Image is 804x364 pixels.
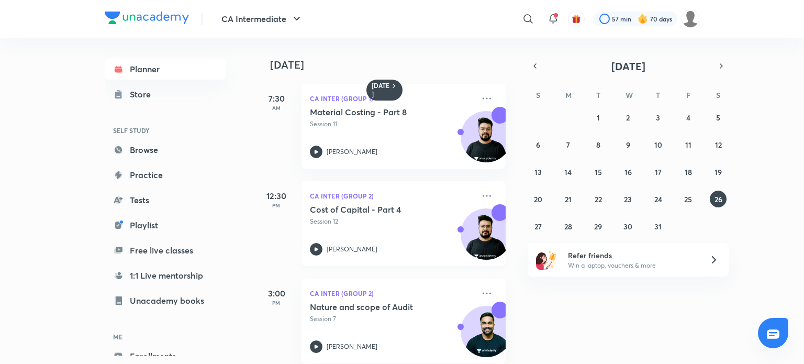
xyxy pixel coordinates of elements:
h5: Cost of Capital - Part 4 [310,204,440,215]
a: 1:1 Live mentorship [105,265,226,286]
button: CA Intermediate [215,8,309,29]
a: Unacademy books [105,290,226,311]
abbr: July 28, 2025 [564,222,572,231]
p: Session 11 [310,119,474,129]
button: July 7, 2025 [560,136,576,153]
abbr: July 9, 2025 [626,140,630,150]
p: CA Inter (Group 1) [310,92,474,105]
a: Practice [105,164,226,185]
abbr: July 25, 2025 [684,194,692,204]
abbr: July 16, 2025 [624,167,632,177]
p: CA Inter (Group 2) [310,287,474,300]
h6: [DATE] [372,82,390,98]
abbr: July 29, 2025 [594,222,602,231]
button: July 16, 2025 [620,163,636,180]
h6: SELF STUDY [105,122,226,139]
button: July 21, 2025 [560,191,576,207]
abbr: July 11, 2025 [685,140,691,150]
abbr: July 2, 2025 [626,113,630,123]
img: Avatar [461,117,511,167]
abbr: Friday [686,90,690,100]
abbr: Tuesday [596,90,600,100]
abbr: July 19, 2025 [714,167,722,177]
button: July 3, 2025 [650,109,666,126]
img: streak [638,14,648,24]
button: July 12, 2025 [710,136,727,153]
img: dhanak [682,10,699,28]
h5: Nature and scope of Audit [310,302,440,312]
button: July 11, 2025 [680,136,697,153]
abbr: July 17, 2025 [655,167,662,177]
button: July 27, 2025 [530,218,546,235]
abbr: Wednesday [626,90,633,100]
abbr: July 23, 2025 [624,194,632,204]
abbr: July 10, 2025 [654,140,662,150]
span: [DATE] [611,59,645,73]
abbr: Saturday [716,90,720,100]
abbr: July 22, 2025 [595,194,602,204]
a: Tests [105,190,226,211]
abbr: July 13, 2025 [534,167,542,177]
img: Company Logo [105,12,189,24]
button: July 8, 2025 [590,136,607,153]
p: Win a laptop, vouchers & more [568,261,697,270]
h5: Material Costing - Part 8 [310,107,440,117]
h5: 12:30 [255,190,297,202]
abbr: July 27, 2025 [534,222,542,231]
button: July 19, 2025 [710,163,727,180]
p: AM [255,105,297,111]
abbr: July 18, 2025 [685,167,692,177]
img: referral [536,249,557,270]
button: July 22, 2025 [590,191,607,207]
h5: 7:30 [255,92,297,105]
abbr: Thursday [656,90,660,100]
a: Browse [105,139,226,160]
h6: Refer friends [568,250,697,261]
button: July 26, 2025 [710,191,727,207]
p: [PERSON_NAME] [327,147,377,157]
img: Avatar [461,214,511,264]
button: July 1, 2025 [590,109,607,126]
div: Store [130,88,157,101]
abbr: Sunday [536,90,540,100]
abbr: July 3, 2025 [656,113,660,123]
button: July 20, 2025 [530,191,546,207]
abbr: July 20, 2025 [534,194,542,204]
button: July 13, 2025 [530,163,546,180]
button: July 30, 2025 [620,218,636,235]
abbr: July 14, 2025 [564,167,572,177]
button: July 9, 2025 [620,136,636,153]
abbr: July 4, 2025 [686,113,690,123]
button: July 23, 2025 [620,191,636,207]
button: July 5, 2025 [710,109,727,126]
p: [PERSON_NAME] [327,342,377,351]
button: July 2, 2025 [620,109,636,126]
button: July 24, 2025 [650,191,666,207]
a: Free live classes [105,240,226,261]
p: Session 12 [310,217,474,226]
button: July 10, 2025 [650,136,666,153]
p: [PERSON_NAME] [327,245,377,254]
p: CA Inter (Group 2) [310,190,474,202]
button: July 14, 2025 [560,163,576,180]
button: avatar [568,10,585,27]
button: July 6, 2025 [530,136,546,153]
button: July 25, 2025 [680,191,697,207]
abbr: July 26, 2025 [714,194,722,204]
p: PM [255,202,297,208]
abbr: July 31, 2025 [654,222,662,231]
abbr: July 6, 2025 [536,140,540,150]
img: Avatar [461,312,511,362]
button: July 4, 2025 [680,109,697,126]
a: Planner [105,59,226,80]
button: July 31, 2025 [650,218,666,235]
button: July 18, 2025 [680,163,697,180]
a: Company Logo [105,12,189,27]
a: Playlist [105,215,226,236]
img: avatar [572,14,581,24]
abbr: Monday [565,90,572,100]
abbr: July 12, 2025 [715,140,722,150]
abbr: July 24, 2025 [654,194,662,204]
button: July 28, 2025 [560,218,576,235]
button: July 17, 2025 [650,163,666,180]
